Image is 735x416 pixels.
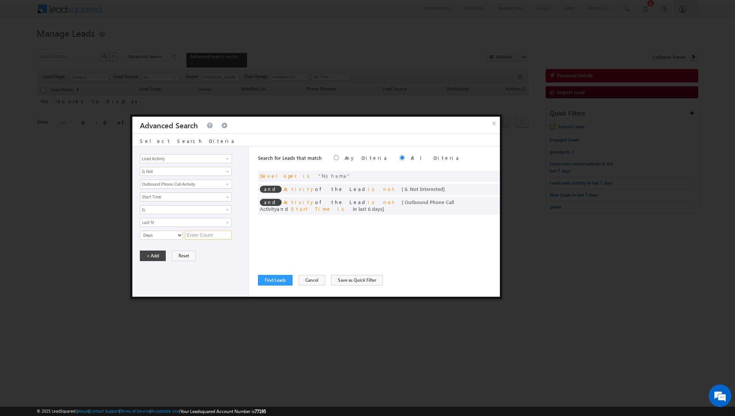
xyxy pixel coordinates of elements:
[151,408,179,413] a: Acceptable Use
[13,39,31,49] img: d_60004797649_company_0_60004797649
[78,408,88,413] a: About
[368,199,396,205] span: is not
[140,192,232,201] a: Start Time
[260,199,282,206] span: and
[172,251,196,261] button: Reset
[260,186,282,193] span: and
[255,408,266,414] span: 77195
[258,275,292,285] button: Find Leads
[37,408,266,415] span: © 2025 LeadSquared | | | | |
[283,199,315,205] span: Activity
[353,206,382,212] span: in last 6 days
[185,231,232,240] input: Enter Count
[260,199,454,212] span: of the Lead and ]
[140,138,235,144] span: Select Search Criteria
[337,206,347,212] span: is
[258,155,322,161] span: Search for Leads that match
[140,168,222,175] span: Is Not
[140,180,232,189] input: Type to Search
[411,155,460,161] label: All Criteria
[102,231,136,241] em: Start Chat
[90,408,119,413] a: Contact Support
[318,173,351,179] span: Nshama
[120,408,150,413] a: Terms of Service
[140,251,166,261] button: + Add
[303,173,312,179] span: is
[291,206,331,212] span: Start Time
[140,167,232,176] a: Is Not
[283,186,315,192] span: Activity
[123,4,141,22] div: Minimize live chat window
[260,173,297,179] span: Developer
[222,155,231,162] a: Show All Items
[345,155,388,161] label: Any Criteria
[298,275,325,285] button: Cancel
[140,206,222,213] span: Is
[260,199,454,212] span: [ Outbound Phone Call Activity
[331,275,383,285] button: Save as Quick Filter
[140,154,232,163] input: Type to Search
[222,180,231,188] a: Show All Items
[140,219,222,226] span: Last N
[402,186,443,192] span: [ 6. Not Interested
[488,117,500,130] button: ×
[283,186,449,192] span: of the Lead ]
[140,117,198,134] h3: Advanced Search
[10,69,137,225] textarea: Type your message and hit 'Enter'
[140,205,232,214] a: Is
[140,218,232,227] a: Last N
[368,186,396,192] span: is not
[180,408,266,414] span: Your Leadsquared Account Number is
[140,194,222,200] span: Start Time
[39,39,126,49] div: Chat with us now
